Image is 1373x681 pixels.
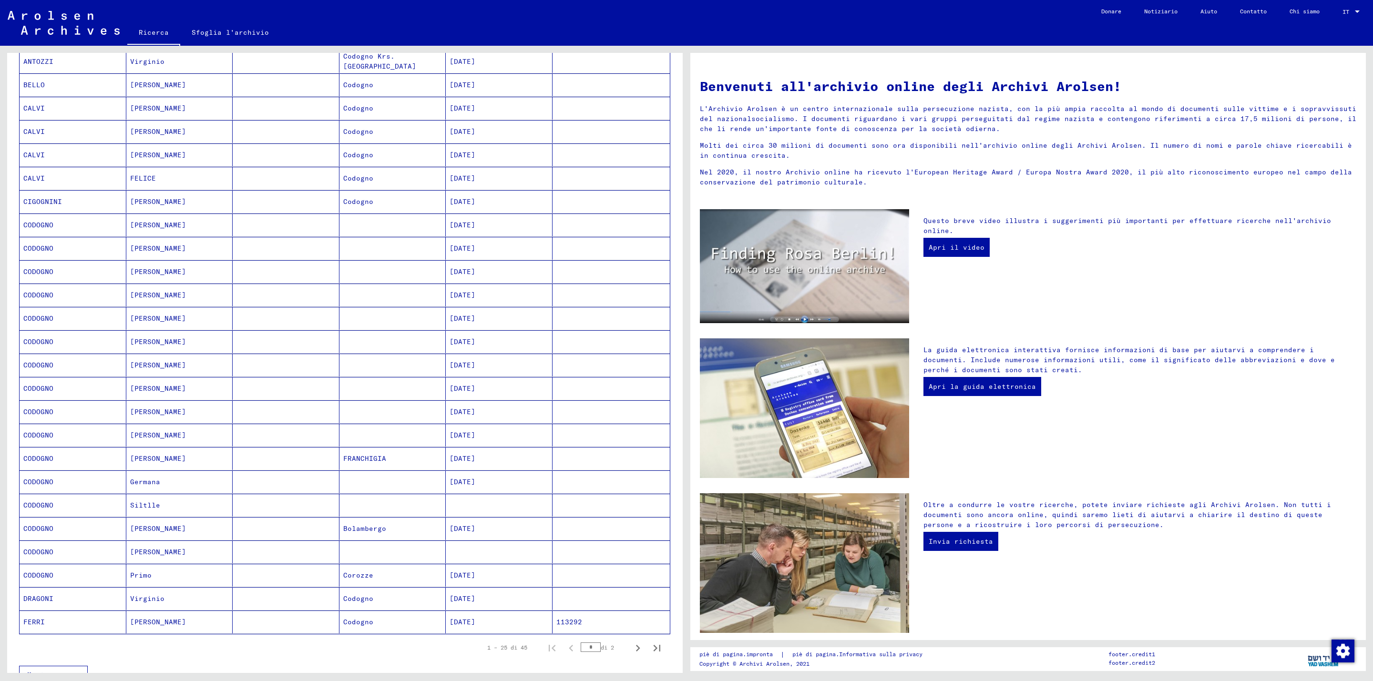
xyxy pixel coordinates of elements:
[343,571,373,579] font: Corozze
[929,243,984,252] font: Apri il video
[450,197,475,206] font: [DATE]
[23,244,53,253] font: CODOGNO
[23,384,53,393] font: CODOGNO
[929,537,993,546] font: Invia richiesta
[130,548,186,556] font: [PERSON_NAME]
[23,548,53,556] font: CODOGNO
[130,454,186,463] font: [PERSON_NAME]
[700,78,1121,94] font: Benvenuti all'archivio online degli Archivi Arolsen!
[450,361,475,369] font: [DATE]
[450,314,475,323] font: [DATE]
[785,650,934,660] a: piè di pagina.Informativa sulla privacy
[556,618,582,626] font: 113292
[700,141,1352,160] font: Molti dei circa 30 milioni di documenti sono ora disponibili nell'archivio online degli Archivi A...
[23,291,53,299] font: CODOGNO
[23,407,53,416] font: CODOGNO
[23,594,53,603] font: DRAGONI
[450,337,475,346] font: [DATE]
[23,524,53,533] font: CODOGNO
[23,618,45,626] font: FERRI
[139,28,169,37] font: Ricerca
[23,127,45,136] font: CALVI
[23,151,45,159] font: CALVI
[343,524,386,533] font: Bolambergo
[23,361,53,369] font: CODOGNO
[23,81,45,89] font: BELLO
[23,104,45,112] font: CALVI
[23,571,53,579] font: CODOGNO
[450,244,475,253] font: [DATE]
[628,638,647,657] button: Pagina successiva
[562,638,581,657] button: Pagina precedente
[699,651,773,658] font: piè di pagina.impronta
[1144,8,1178,15] font: Notiziario
[127,21,180,46] a: Ricerca
[130,221,186,229] font: [PERSON_NAME]
[23,197,62,206] font: CIGOGNINI
[450,221,475,229] font: [DATE]
[700,104,1356,133] font: L'Archivio Arolsen è un centro internazionale sulla persecuzione nazista, con la più ampia raccol...
[343,618,373,626] font: Codogno
[450,431,475,439] font: [DATE]
[1331,639,1354,662] div: Modifica consenso
[450,291,475,299] font: [DATE]
[130,244,186,253] font: [PERSON_NAME]
[130,104,186,112] font: [PERSON_NAME]
[130,337,186,346] font: [PERSON_NAME]
[699,650,780,660] a: piè di pagina.impronta
[343,81,373,89] font: Codogno
[23,221,53,229] font: CODOGNO
[343,151,373,159] font: Codogno
[130,478,160,486] font: Germana
[130,81,186,89] font: [PERSON_NAME]
[929,382,1036,391] font: Apri la guida elettronica
[130,524,186,533] font: [PERSON_NAME]
[130,174,156,183] font: FELICE
[130,618,186,626] font: [PERSON_NAME]
[700,338,909,478] img: eguide.jpg
[23,431,53,439] font: CODOGNO
[23,454,53,463] font: CODOGNO
[1108,659,1155,666] font: footer.credit2
[647,638,666,657] button: Ultima pagina
[450,594,475,603] font: [DATE]
[1306,647,1342,671] img: yv_logo.png
[700,209,909,323] img: video.jpg
[543,638,562,657] button: Prima pagina
[23,174,45,183] font: CALVI
[1290,8,1320,15] font: Chi siamo
[450,407,475,416] font: [DATE]
[130,407,186,416] font: [PERSON_NAME]
[450,524,475,533] font: [DATE]
[23,337,53,346] font: CODOGNO
[23,478,53,486] font: CODOGNO
[487,644,527,651] font: 1 – 25 di 45
[130,384,186,393] font: [PERSON_NAME]
[130,57,164,66] font: Virginio
[343,197,373,206] font: Codogno
[450,571,475,579] font: [DATE]
[923,377,1041,396] a: Apri la guida elettronica
[923,216,1331,235] font: Questo breve video illustra i suggerimenti più importanti per effettuare ricerche nell'archivio o...
[1101,8,1121,15] font: Donare
[192,28,269,37] font: Sfoglia l'archivio
[700,168,1352,186] font: Nel 2020, il nostro Archivio online ha ricevuto l'European Heritage Award / Europa Nostra Award 2...
[450,127,475,136] font: [DATE]
[780,650,785,659] font: |
[700,493,909,633] img: inquiries.jpg
[180,21,280,44] a: Sfoglia l'archivio
[450,618,475,626] font: [DATE]
[343,594,373,603] font: Codogno
[923,532,998,551] a: Invia richiesta
[343,174,373,183] font: Codogno
[699,660,809,667] font: Copyright © Archivi Arolsen, 2021
[450,384,475,393] font: [DATE]
[130,267,186,276] font: [PERSON_NAME]
[1108,651,1155,658] font: footer.credit1
[23,314,53,323] font: CODOGNO
[130,361,186,369] font: [PERSON_NAME]
[1240,8,1267,15] font: Contatto
[450,267,475,276] font: [DATE]
[8,11,120,35] img: Arolsen_neg.svg
[601,644,614,651] font: di 2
